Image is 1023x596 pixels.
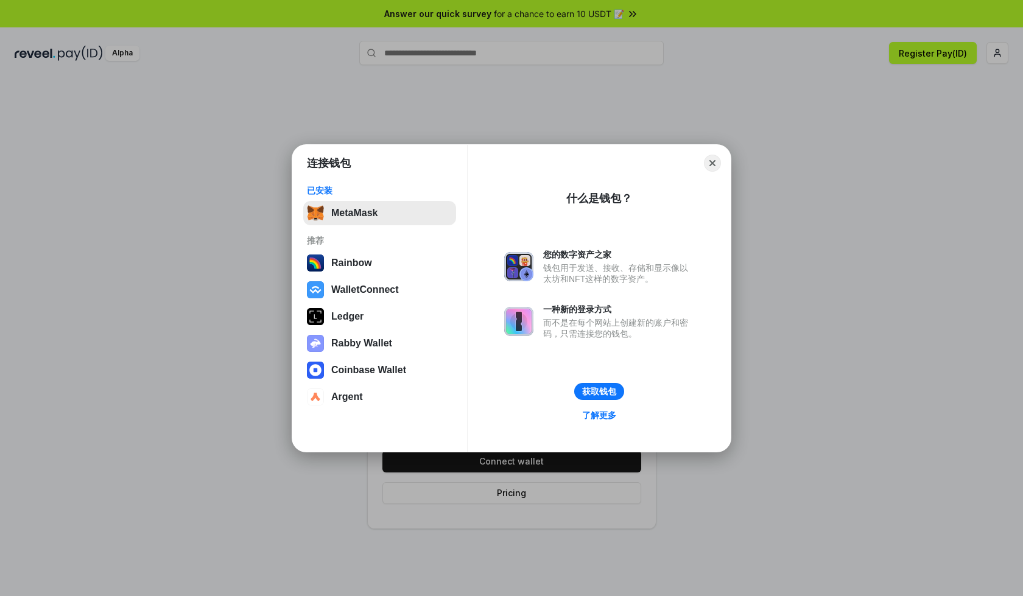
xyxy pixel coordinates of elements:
[303,304,456,329] button: Ledger
[303,358,456,382] button: Coinbase Wallet
[543,304,694,315] div: 一种新的登录方式
[704,155,721,172] button: Close
[574,383,624,400] button: 获取钱包
[331,391,363,402] div: Argent
[307,185,452,196] div: 已安装
[504,252,533,281] img: svg+xml,%3Csvg%20xmlns%3D%22http%3A%2F%2Fwww.w3.org%2F2000%2Fsvg%22%20fill%3D%22none%22%20viewBox...
[566,191,632,206] div: 什么是钱包？
[575,407,624,423] a: 了解更多
[504,307,533,336] img: svg+xml,%3Csvg%20xmlns%3D%22http%3A%2F%2Fwww.w3.org%2F2000%2Fsvg%22%20fill%3D%22none%22%20viewBox...
[331,338,392,349] div: Rabby Wallet
[307,362,324,379] img: svg+xml,%3Csvg%20width%3D%2228%22%20height%3D%2228%22%20viewBox%3D%220%200%2028%2028%22%20fill%3D...
[303,201,456,225] button: MetaMask
[331,258,372,268] div: Rainbow
[582,386,616,397] div: 获取钱包
[303,385,456,409] button: Argent
[543,262,694,284] div: 钱包用于发送、接收、存储和显示像以太坊和NFT这样的数字资产。
[307,335,324,352] img: svg+xml,%3Csvg%20xmlns%3D%22http%3A%2F%2Fwww.w3.org%2F2000%2Fsvg%22%20fill%3D%22none%22%20viewBox...
[582,410,616,421] div: 了解更多
[307,281,324,298] img: svg+xml,%3Csvg%20width%3D%2228%22%20height%3D%2228%22%20viewBox%3D%220%200%2028%2028%22%20fill%3D...
[331,284,399,295] div: WalletConnect
[307,388,324,405] img: svg+xml,%3Csvg%20width%3D%2228%22%20height%3D%2228%22%20viewBox%3D%220%200%2028%2028%22%20fill%3D...
[331,311,364,322] div: Ledger
[543,249,694,260] div: 您的数字资产之家
[307,205,324,222] img: svg+xml,%3Csvg%20fill%3D%22none%22%20height%3D%2233%22%20viewBox%3D%220%200%2035%2033%22%20width%...
[303,331,456,356] button: Rabby Wallet
[307,156,351,170] h1: 连接钱包
[307,235,452,246] div: 推荐
[307,308,324,325] img: svg+xml,%3Csvg%20xmlns%3D%22http%3A%2F%2Fwww.w3.org%2F2000%2Fsvg%22%20width%3D%2228%22%20height%3...
[303,251,456,275] button: Rainbow
[303,278,456,302] button: WalletConnect
[331,365,406,376] div: Coinbase Wallet
[331,208,378,219] div: MetaMask
[307,254,324,272] img: svg+xml,%3Csvg%20width%3D%22120%22%20height%3D%22120%22%20viewBox%3D%220%200%20120%20120%22%20fil...
[543,317,694,339] div: 而不是在每个网站上创建新的账户和密码，只需连接您的钱包。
